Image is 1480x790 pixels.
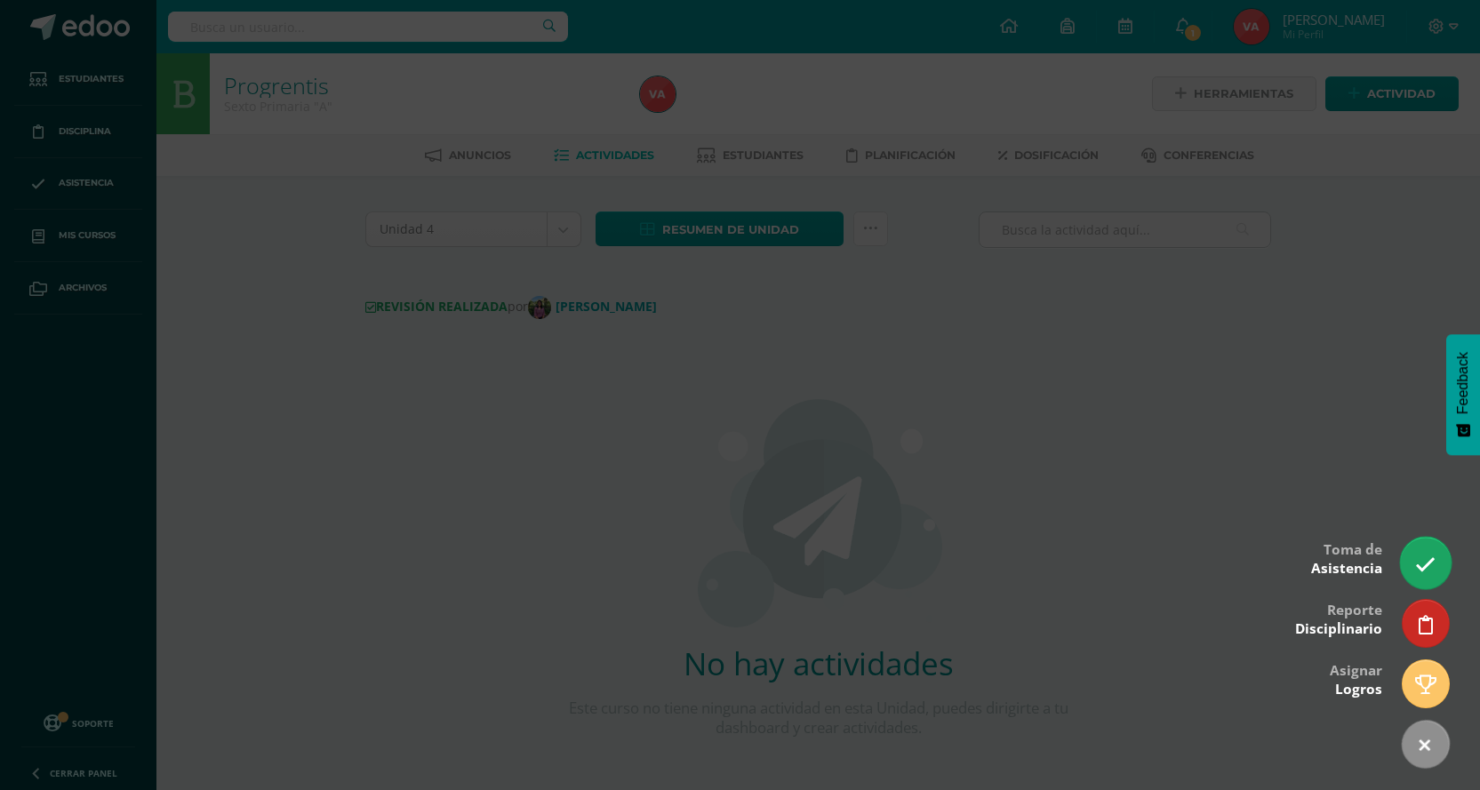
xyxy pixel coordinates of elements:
span: Feedback [1455,352,1471,414]
div: Reporte [1295,589,1382,647]
span: Disciplinario [1295,619,1382,638]
span: Asistencia [1311,559,1382,578]
button: Feedback - Mostrar encuesta [1446,334,1480,455]
div: Toma de [1311,529,1382,587]
div: Asignar [1330,650,1382,707]
span: Logros [1335,680,1382,698]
